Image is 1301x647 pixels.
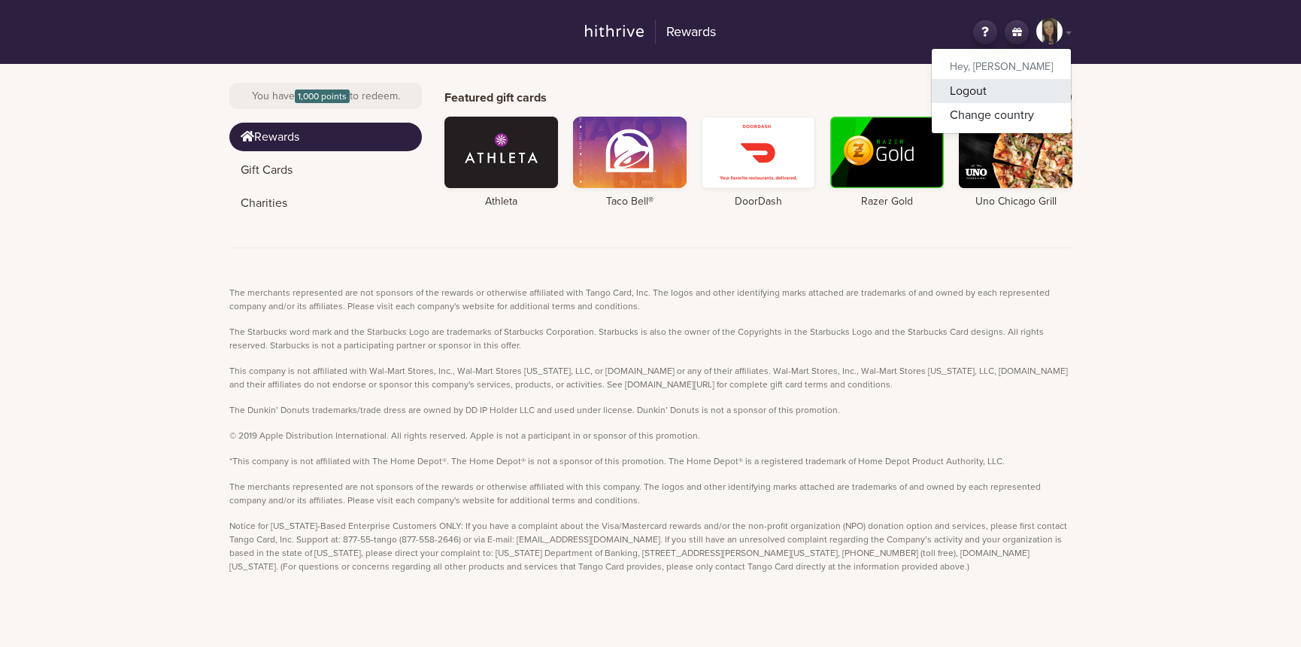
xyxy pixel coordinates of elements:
h4: Razer Gold [830,196,944,208]
a: Taco Bell® [573,117,687,208]
p: Notice for [US_STATE]-Based Enterprise Customers ONLY: If you have a complaint about the Visa/Mas... [229,519,1072,573]
p: The Dunkin’ Donuts trademarks/trade dress are owned by DD IP Holder LLC and used under license. D... [229,403,1072,417]
a: Razer Gold [830,117,944,208]
p: The merchants represented are not sponsors of the rewards or otherwise affiliated with this compa... [229,480,1072,507]
p: © 2019 Apple Distribution International. All rights reserved. Apple is not a participant in or sp... [229,429,1072,442]
a: Change country [932,103,1071,127]
a: Charities [229,189,422,217]
h4: Athleta [444,196,558,208]
p: This company is not affiliated with Wal-Mart Stores, Inc., Wal-Mart Stores [US_STATE], LLC, or [D... [229,364,1072,391]
a: Athleta [444,117,558,208]
a: DoorDash [702,117,815,208]
h4: DoorDash [702,196,815,208]
p: *This company is not affiliated with The Home Depot®. The Home Depot® is not a sponsor of this pr... [229,454,1072,468]
span: 1,000 points [295,90,350,103]
h2: Rewards [655,20,716,44]
p: The Starbucks word mark and the Starbucks Logo are trademarks of Starbucks Corporation. Starbucks... [229,325,1072,352]
h4: Taco Bell® [573,196,687,208]
h6: Hey, [PERSON_NAME] [932,55,1071,80]
div: You have to redeem. [229,83,422,109]
h4: Uno Chicago Grill [959,196,1072,208]
a: Rewards [575,18,726,47]
a: Gift Cards [229,156,422,184]
a: Logout [932,79,1071,103]
a: Rewards [229,123,422,151]
h2: Featured gift cards [444,91,547,105]
span: Help [35,11,65,24]
p: The merchants represented are not sponsors of the rewards or otherwise affiliated with Tango Card... [229,286,1072,313]
img: hithrive-logo.9746416d.svg [585,25,644,37]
